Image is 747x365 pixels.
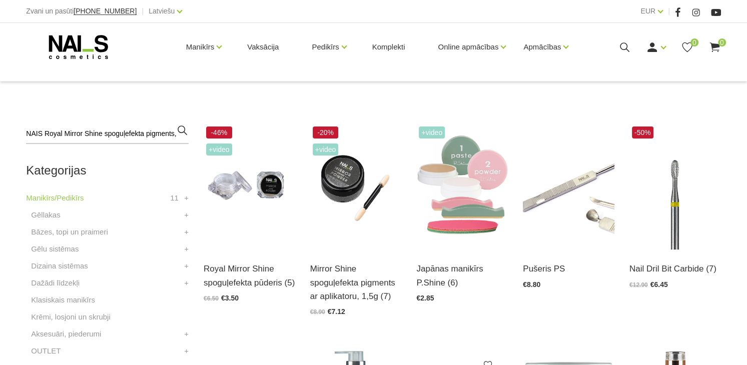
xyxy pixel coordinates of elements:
[523,280,540,288] span: €8.80
[26,192,84,204] a: Manikīrs/Pedikīrs
[523,27,561,67] a: Apmācības
[708,41,721,53] a: 0
[31,243,79,255] a: Gēlu sistēmas
[186,27,215,67] a: Manikīrs
[629,262,721,275] a: Nail Dril Bit Carbide (7)
[206,126,232,138] span: -46%
[204,262,295,289] a: Royal Mirror Shine spoguļefekta pūderis (5)
[640,5,655,17] a: EUR
[310,308,325,315] span: €8.90
[310,124,402,249] img: MIRROR SHINE POWDER - piesātināta pigmenta spoguļspīduma toņi spilgtam un pamanāmam manikīram! Id...
[313,143,339,155] span: +Video
[438,27,498,67] a: Online apmācības
[650,280,668,288] span: €6.45
[184,260,189,272] a: +
[31,277,80,289] a: Dažādi līdzekļi
[74,7,137,15] span: [PHONE_NUMBER]
[416,124,508,249] img: “Japānas manikīrs” – sapnis par veseliem un stipriem nagiem ir piepildījies!Japānas manikīrs izte...
[149,5,175,17] a: Latviešu
[310,262,402,303] a: Mirror Shine spoguļefekta pigments ar aplikatoru, 1,5g (7)
[26,124,189,144] input: Meklēt produktus ...
[629,281,648,288] span: €12.90
[328,307,345,315] span: €7.12
[74,7,137,15] a: [PHONE_NUMBER]
[312,27,339,67] a: Pedikīrs
[31,328,101,340] a: Aksesuāri, piederumi
[184,277,189,289] a: +
[690,38,698,46] span: 0
[718,38,726,46] span: 0
[364,23,413,71] a: Komplekti
[419,126,445,138] span: +Video
[184,192,189,204] a: +
[221,294,239,302] span: €3.50
[416,262,508,289] a: Japānas manikīrs P.Shine (6)
[416,294,434,302] span: €2.85
[142,5,144,17] span: |
[26,164,189,177] h2: Kategorijas
[523,124,614,249] img: Nerūsējošā tērauda pušeris ērtai kutikulas atbīdīšanai....
[184,243,189,255] a: +
[170,192,179,204] span: 11
[184,209,189,221] a: +
[184,328,189,340] a: +
[31,209,60,221] a: Gēllakas
[523,262,614,275] a: Pušeris PS
[681,41,693,53] a: 0
[31,260,88,272] a: Dizaina sistēmas
[31,226,108,238] a: Bāzes, topi un praimeri
[313,126,339,138] span: -20%
[239,23,287,71] a: Vaksācija
[629,124,721,249] img: Description
[26,5,137,17] div: Zvani un pasūti
[632,126,653,138] span: -50%
[668,5,670,17] span: |
[204,124,295,249] img: Augstas kvalitātes, glazūras efekta dizaina pūderis lieliskam pērļu spīdumam....
[31,294,95,306] a: Klasiskais manikīrs
[206,143,232,155] span: +Video
[184,226,189,238] a: +
[184,345,189,357] a: +
[31,345,61,357] a: OUTLET
[31,311,110,323] a: Krēmi, losjoni un skrubji
[204,295,219,302] span: €6.50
